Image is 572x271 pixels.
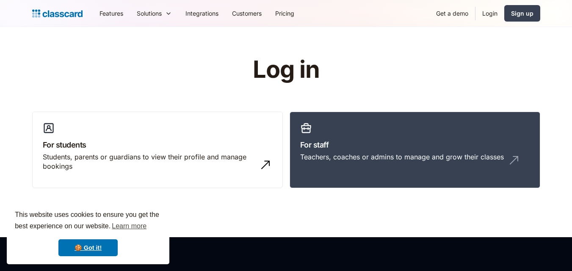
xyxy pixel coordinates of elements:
div: Solutions [137,9,162,18]
div: Students, parents or guardians to view their profile and manage bookings [43,152,255,171]
a: Get a demo [429,4,475,23]
h3: For staff [300,139,530,151]
a: learn more about cookies [111,220,148,233]
a: Features [93,4,130,23]
h1: Log in [152,57,420,83]
a: Customers [225,4,268,23]
div: Sign up [511,9,533,18]
span: This website uses cookies to ensure you get the best experience on our website. [15,210,161,233]
a: For studentsStudents, parents or guardians to view their profile and manage bookings [32,112,283,189]
a: Integrations [179,4,225,23]
a: Logo [32,8,83,19]
div: Solutions [130,4,179,23]
a: dismiss cookie message [58,239,118,256]
h3: For students [43,139,272,151]
a: Login [475,4,504,23]
a: Pricing [268,4,301,23]
a: Sign up [504,5,540,22]
div: cookieconsent [7,202,169,264]
a: For staffTeachers, coaches or admins to manage and grow their classes [290,112,540,189]
div: Teachers, coaches or admins to manage and grow their classes [300,152,504,162]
